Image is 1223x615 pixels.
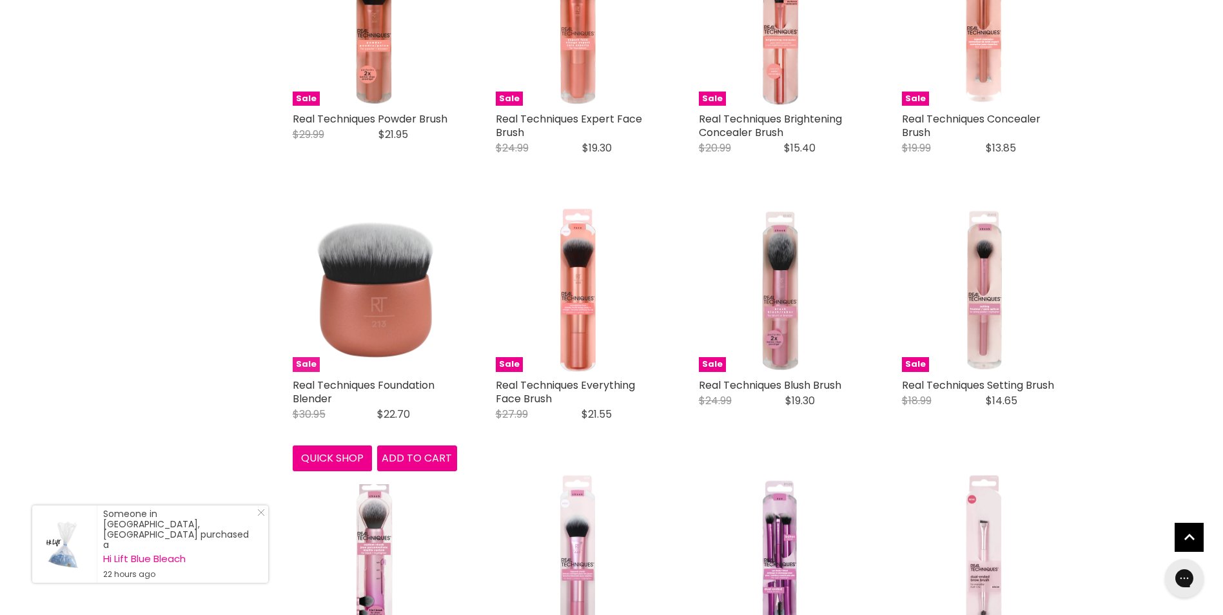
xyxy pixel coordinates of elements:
[699,141,731,155] span: $20.99
[496,141,529,155] span: $24.99
[293,357,320,372] span: Sale
[378,127,408,142] span: $21.95
[785,393,815,408] span: $19.30
[582,407,612,422] span: $21.55
[293,127,324,142] span: $29.99
[699,357,726,372] span: Sale
[496,92,523,106] span: Sale
[293,378,435,406] a: Real Techniques Foundation Blender
[784,141,816,155] span: $15.40
[293,407,326,422] span: $30.95
[293,92,320,106] span: Sale
[699,92,726,106] span: Sale
[699,112,842,140] a: Real Techniques Brightening Concealer Brush
[986,393,1017,408] span: $14.65
[902,378,1054,393] a: Real Techniques Setting Brush
[699,378,841,393] a: Real Techniques Blush Brush
[902,92,929,106] span: Sale
[103,509,255,580] div: Someone in [GEOGRAPHIC_DATA], [GEOGRAPHIC_DATA] purchased a
[582,141,612,155] span: $19.30
[293,445,373,471] button: Quick shop
[382,451,452,465] span: Add to cart
[902,141,931,155] span: $19.99
[902,208,1066,372] a: Real Techniques Setting Brush Real Techniques Setting Brush Sale
[257,509,265,516] svg: Close Icon
[496,208,660,372] a: Real Techniques Everything Face Brush Real Techniques Everything Face Brush Sale
[496,357,523,372] span: Sale
[902,112,1041,140] a: Real Techniques Concealer Brush
[699,393,732,408] span: $24.99
[496,208,660,372] img: Real Techniques Everything Face Brush
[902,357,929,372] span: Sale
[496,407,528,422] span: $27.99
[699,208,863,372] a: Real Techniques Blush Brush Real Techniques Blush Brush Sale
[32,505,97,583] a: Visit product page
[986,141,1016,155] span: $13.85
[699,208,863,372] img: Real Techniques Blush Brush
[377,407,410,422] span: $22.70
[103,569,255,580] small: 22 hours ago
[252,509,265,522] a: Close Notification
[293,208,457,372] a: Real Techniques Foundation Blender Real Techniques Foundation Blender Sale
[103,554,255,564] a: Hi Lift Blue Bleach
[293,112,447,126] a: Real Techniques Powder Brush
[1159,554,1210,602] iframe: Gorgias live chat messenger
[496,112,642,140] a: Real Techniques Expert Face Brush
[902,208,1066,372] img: Real Techniques Setting Brush
[293,208,457,372] img: Real Techniques Foundation Blender
[902,393,932,408] span: $18.99
[377,445,457,471] button: Add to cart
[496,378,635,406] a: Real Techniques Everything Face Brush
